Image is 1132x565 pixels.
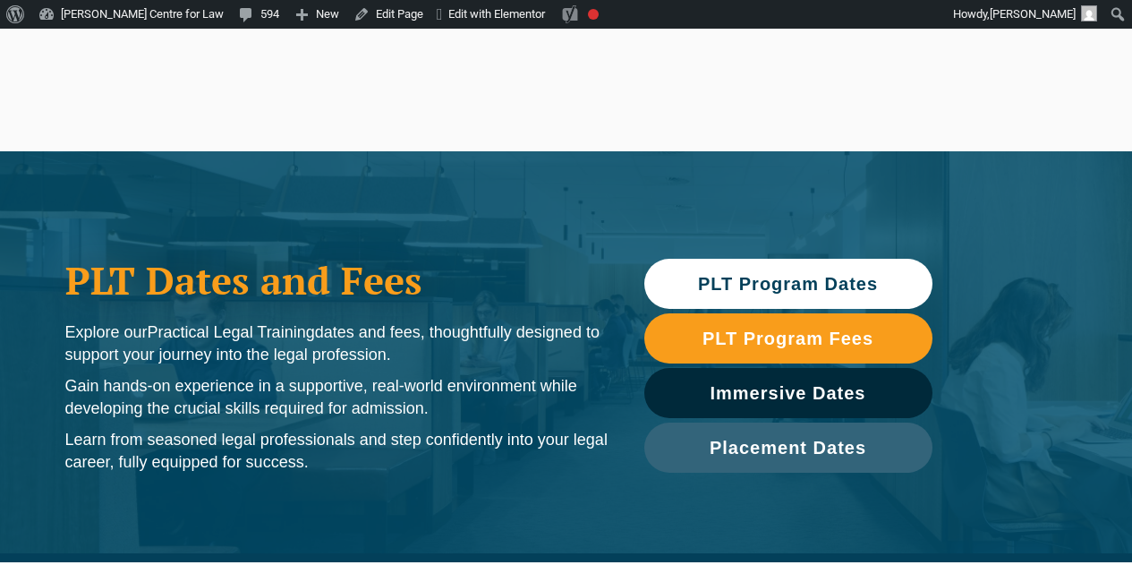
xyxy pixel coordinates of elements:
h1: PLT Dates and Fees [65,258,609,303]
p: Learn from seasoned legal professionals and step confidently into your legal career, fully equipp... [65,429,609,474]
span: Edit with Elementor [448,7,545,21]
a: Placement Dates [644,423,932,473]
span: Placement Dates [710,439,866,457]
span: Immersive Dates [711,384,866,402]
span: Practical Legal Training [148,323,315,341]
a: PLT Program Dates [644,259,932,309]
span: [PERSON_NAME] [990,7,1076,21]
span: PLT Program Fees [702,330,873,347]
a: PLT Program Fees [644,313,932,364]
p: Explore our dates and fees, thoughtfully designed to support your journey into the legal profession. [65,321,609,366]
a: Immersive Dates [644,368,932,418]
p: Gain hands-on experience in a supportive, real-world environment while developing the crucial ski... [65,375,609,420]
div: Focus keyphrase not set [588,9,599,20]
span: PLT Program Dates [698,275,878,293]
